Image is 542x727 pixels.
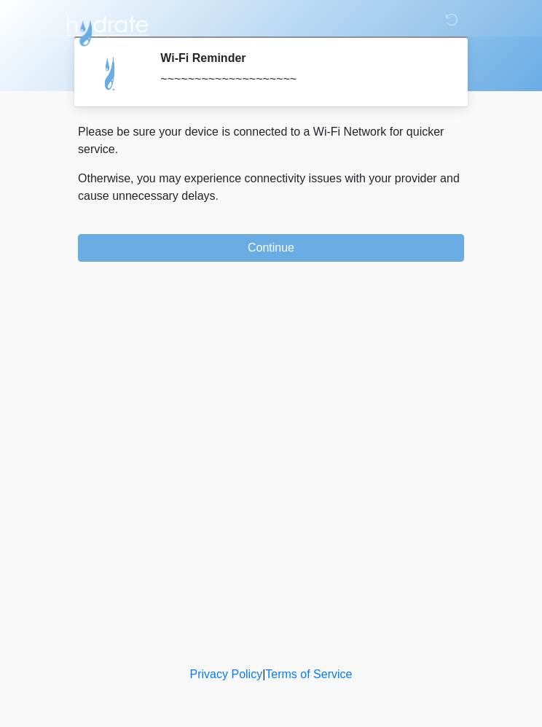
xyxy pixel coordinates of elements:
[262,668,265,680] a: |
[216,190,219,202] span: .
[78,234,464,262] button: Continue
[190,668,263,680] a: Privacy Policy
[63,11,151,47] img: Hydrate IV Bar - Flagstaff Logo
[78,123,464,158] p: Please be sure your device is connected to a Wi-Fi Network for quicker service.
[89,51,133,95] img: Agent Avatar
[160,71,442,88] div: ~~~~~~~~~~~~~~~~~~~~
[78,170,464,205] p: Otherwise, you may experience connectivity issues with your provider and cause unnecessary delays
[265,668,352,680] a: Terms of Service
